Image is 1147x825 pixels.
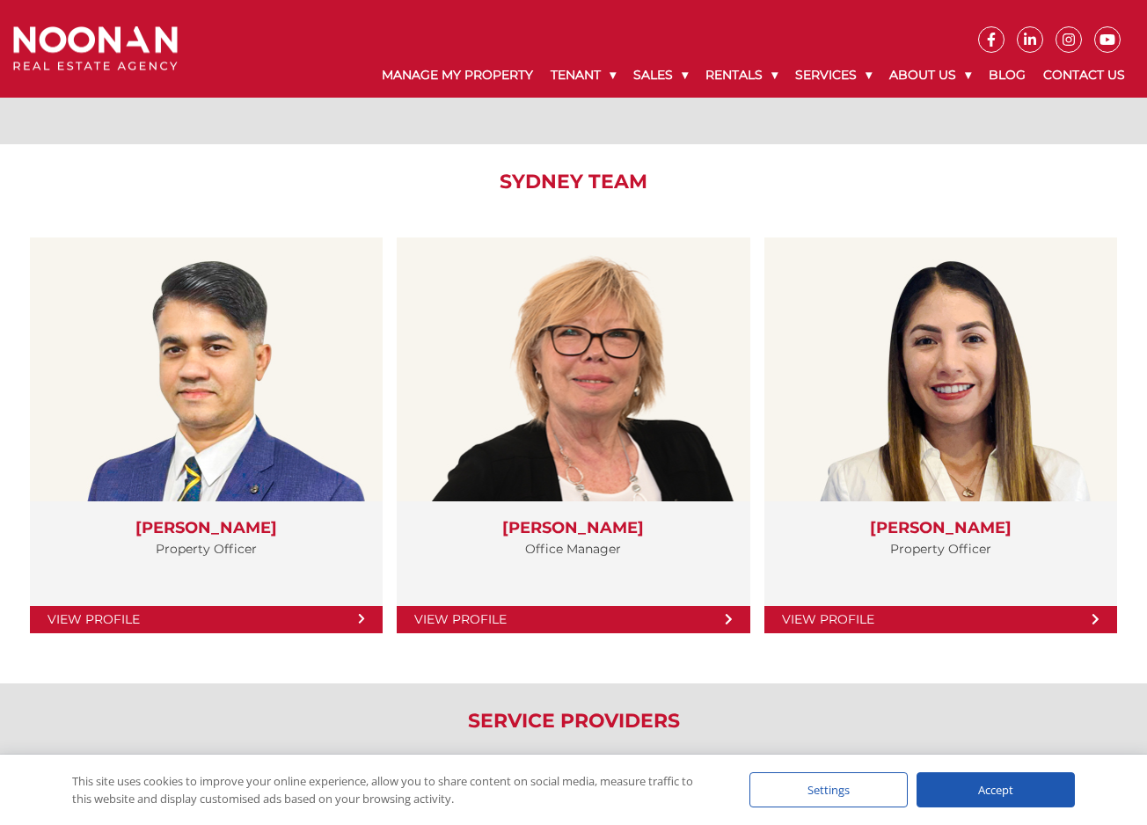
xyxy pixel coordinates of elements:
[786,53,880,98] a: Services
[397,606,749,633] a: View Profile
[782,538,1100,560] p: Property Officer
[30,606,383,633] a: View Profile
[72,772,714,807] div: This site uses cookies to improve your online experience, allow you to share content on social me...
[414,538,732,560] p: Office Manager
[917,772,1075,807] div: Accept
[782,519,1100,538] h3: [PERSON_NAME]
[764,606,1117,633] a: View Profile
[414,519,732,538] h3: [PERSON_NAME]
[625,53,697,98] a: Sales
[749,772,908,807] div: Settings
[542,53,625,98] a: Tenant
[697,53,786,98] a: Rentals
[18,171,1129,193] h2: Sydney Team
[373,53,542,98] a: Manage My Property
[880,53,980,98] a: About Us
[13,26,178,72] img: Noonan Real Estate Agency
[47,519,365,538] h3: [PERSON_NAME]
[47,538,365,560] p: Property Officer
[1034,53,1134,98] a: Contact Us
[18,710,1129,733] h2: Service Providers
[980,53,1034,98] a: Blog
